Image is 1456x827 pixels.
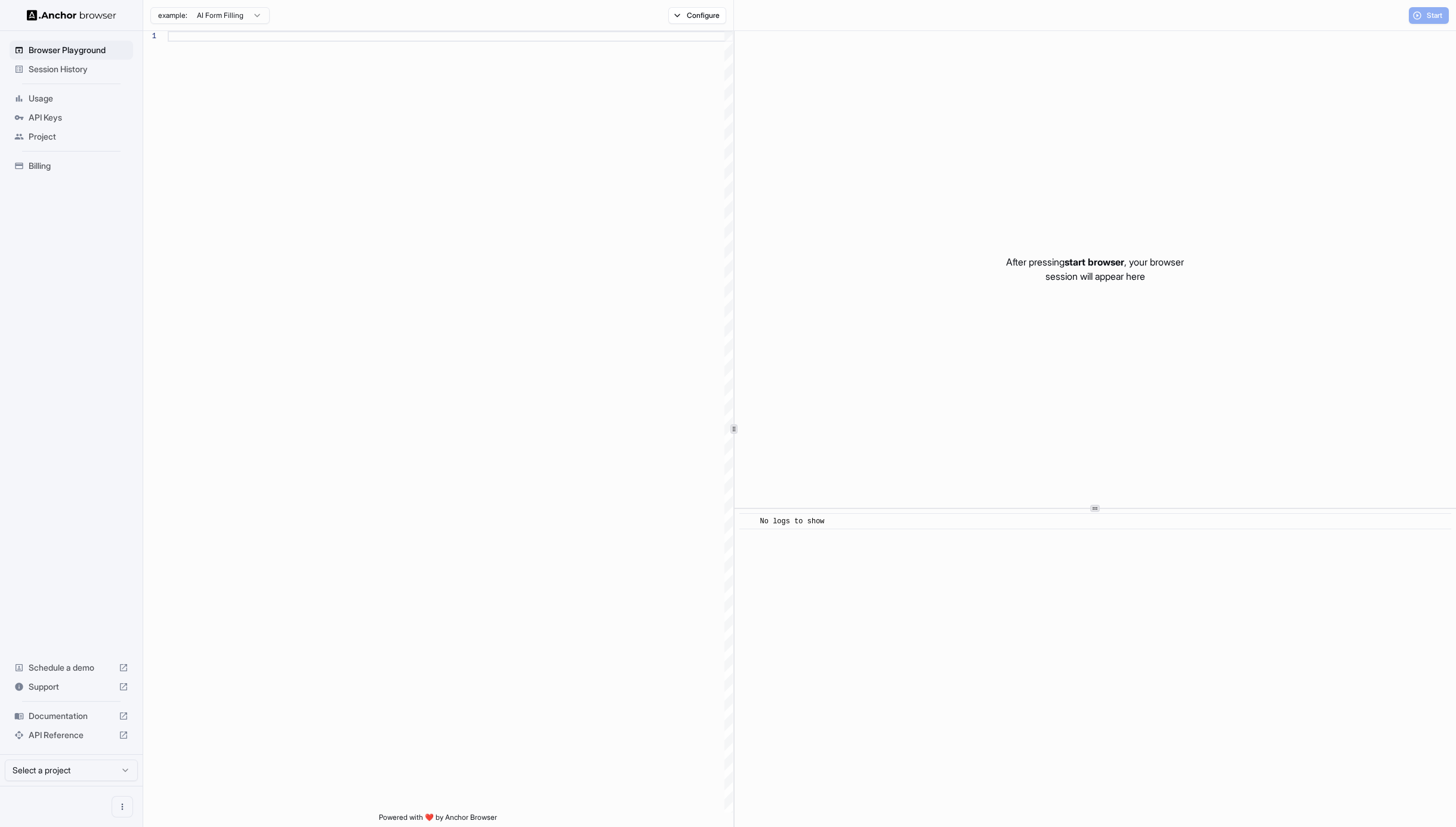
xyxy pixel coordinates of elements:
[143,31,156,42] div: 1
[668,7,726,24] button: Configure
[745,516,751,527] span: ​
[10,108,133,127] div: API Keys
[10,726,133,745] div: API Reference
[10,706,133,726] div: Documentation
[29,729,114,741] span: API Reference
[158,11,187,20] span: example:
[29,131,128,143] span: Project
[29,662,114,674] span: Schedule a demo
[29,92,128,104] span: Usage
[10,89,133,108] div: Usage
[10,127,133,146] div: Project
[379,813,497,827] span: Powered with ❤️ by Anchor Browser
[29,112,128,124] span: API Keys
[10,658,133,677] div: Schedule a demo
[29,681,114,693] span: Support
[10,41,133,60] div: Browser Playground
[29,63,128,75] span: Session History
[10,156,133,175] div: Billing
[29,710,114,722] span: Documentation
[1006,255,1184,283] p: After pressing , your browser session will appear here
[27,10,116,21] img: Anchor Logo
[10,677,133,696] div: Support
[112,796,133,817] button: Open menu
[29,160,128,172] span: Billing
[29,44,128,56] span: Browser Playground
[760,517,825,526] span: No logs to show
[1065,256,1124,268] span: start browser
[10,60,133,79] div: Session History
